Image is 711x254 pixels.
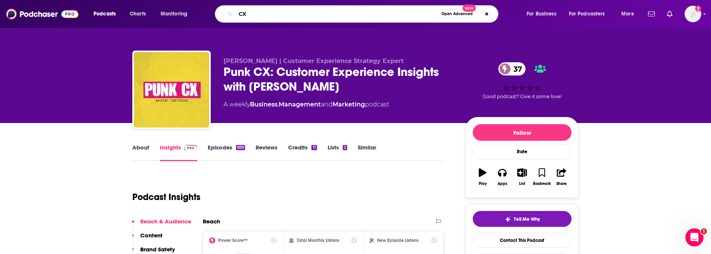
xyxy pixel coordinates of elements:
[479,182,487,186] div: Play
[473,233,572,248] a: Contact This Podcast
[358,144,376,161] a: Similar
[556,182,567,186] div: Share
[132,144,149,161] a: About
[160,144,197,161] a: InsightsPodchaser Pro
[236,145,245,150] div: 659
[473,124,572,141] button: Follow
[701,228,707,234] span: 1
[514,216,540,222] span: Tell Me Why
[203,218,220,225] h2: Reach
[222,5,506,23] div: Search podcasts, credits, & more...
[140,232,162,239] p: Content
[685,6,701,22] button: Show profile menu
[616,8,644,20] button: open menu
[155,8,197,20] button: open menu
[473,144,572,159] div: Rate
[506,62,526,75] span: 37
[527,9,556,19] span: For Business
[224,100,389,109] div: A weekly podcast
[134,52,209,128] img: Punk CX: Customer Experience Insights with Adrian Swinscoe
[132,191,201,203] h1: Podcast Insights
[297,238,339,243] h2: Total Monthly Listens
[695,6,701,12] svg: Add a profile image
[664,8,676,20] a: Show notifications dropdown
[564,8,616,20] button: open menu
[6,7,78,21] img: Podchaser - Follow, Share and Rate Podcasts
[685,6,701,22] img: User Profile
[130,9,146,19] span: Charts
[250,101,277,108] a: Business
[473,163,492,191] button: Play
[685,228,703,246] iframe: Intercom live chat
[343,145,347,150] div: 2
[125,8,150,20] a: Charts
[88,8,126,20] button: open menu
[321,101,333,108] span: and
[184,145,197,151] img: Podchaser Pro
[512,163,532,191] button: List
[132,232,162,246] button: Content
[288,144,317,161] a: Credits11
[492,163,512,191] button: Apps
[685,6,701,22] span: Logged in as mindyn
[463,5,476,12] span: New
[521,8,566,20] button: open menu
[256,144,277,161] a: Reviews
[473,211,572,227] button: tell me why sparkleTell Me Why
[140,246,175,253] p: Brand Safety
[93,9,116,19] span: Podcasts
[519,182,525,186] div: List
[224,57,404,65] span: [PERSON_NAME] | Customer Experience Strategy Expert
[208,144,245,161] a: Episodes659
[533,182,551,186] div: Bookmark
[311,145,317,150] div: 11
[140,218,191,225] p: Reach & Audience
[438,9,476,18] button: Open AdvancedNew
[236,8,438,20] input: Search podcasts, credits, & more...
[498,182,507,186] div: Apps
[505,216,511,222] img: tell me why sparkle
[552,163,572,191] button: Share
[161,9,187,19] span: Monitoring
[132,218,191,232] button: Reach & Audience
[569,9,605,19] span: For Podcasters
[333,101,365,108] a: Marketing
[532,163,552,191] button: Bookmark
[279,101,321,108] a: Management
[645,8,658,20] a: Show notifications dropdown
[466,57,579,104] div: 37Good podcast? Give it some love!
[328,144,347,161] a: Lists2
[441,12,473,16] span: Open Advanced
[483,94,562,99] span: Good podcast? Give it some love!
[621,9,634,19] span: More
[277,101,279,108] span: ,
[218,238,248,243] h2: Power Score™
[377,238,418,243] h2: New Episode Listens
[498,62,526,75] a: 37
